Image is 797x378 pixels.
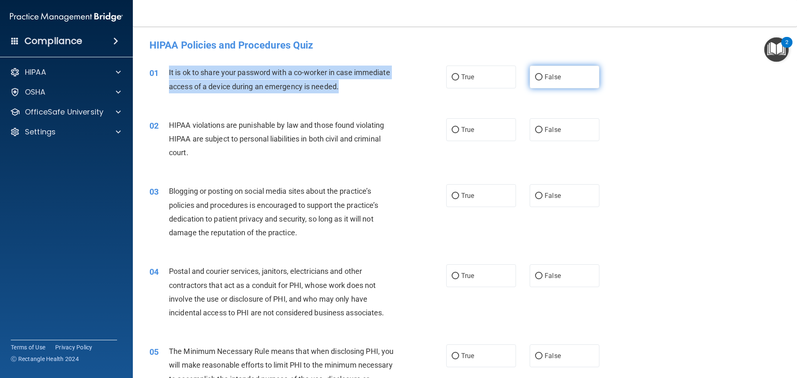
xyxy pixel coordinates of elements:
[169,121,384,157] span: HIPAA violations are punishable by law and those found violating HIPAA are subject to personal li...
[461,272,474,280] span: True
[10,127,121,137] a: Settings
[11,343,45,351] a: Terms of Use
[149,68,159,78] span: 01
[25,67,46,77] p: HIPAA
[10,9,123,25] img: PMB logo
[452,353,459,359] input: True
[10,107,121,117] a: OfficeSafe University
[535,273,543,279] input: False
[10,87,121,97] a: OSHA
[149,267,159,277] span: 04
[461,352,474,360] span: True
[25,87,46,97] p: OSHA
[461,126,474,134] span: True
[11,355,79,363] span: Ⓒ Rectangle Health 2024
[149,347,159,357] span: 05
[10,67,121,77] a: HIPAA
[452,193,459,199] input: True
[452,273,459,279] input: True
[535,353,543,359] input: False
[461,73,474,81] span: True
[25,127,56,137] p: Settings
[785,42,788,53] div: 2
[149,40,780,51] h4: HIPAA Policies and Procedures Quiz
[452,74,459,80] input: True
[452,127,459,133] input: True
[149,187,159,197] span: 03
[535,127,543,133] input: False
[545,73,561,81] span: False
[545,126,561,134] span: False
[169,267,384,317] span: Postal and courier services, janitors, electricians and other contractors that act as a conduit f...
[25,107,103,117] p: OfficeSafe University
[545,272,561,280] span: False
[764,37,789,62] button: Open Resource Center, 2 new notifications
[535,193,543,199] input: False
[545,192,561,200] span: False
[24,35,82,47] h4: Compliance
[535,74,543,80] input: False
[55,343,93,351] a: Privacy Policy
[169,187,378,237] span: Blogging or posting on social media sites about the practice’s policies and procedures is encoura...
[149,121,159,131] span: 02
[461,192,474,200] span: True
[545,352,561,360] span: False
[169,68,390,90] span: It is ok to share your password with a co-worker in case immediate access of a device during an e...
